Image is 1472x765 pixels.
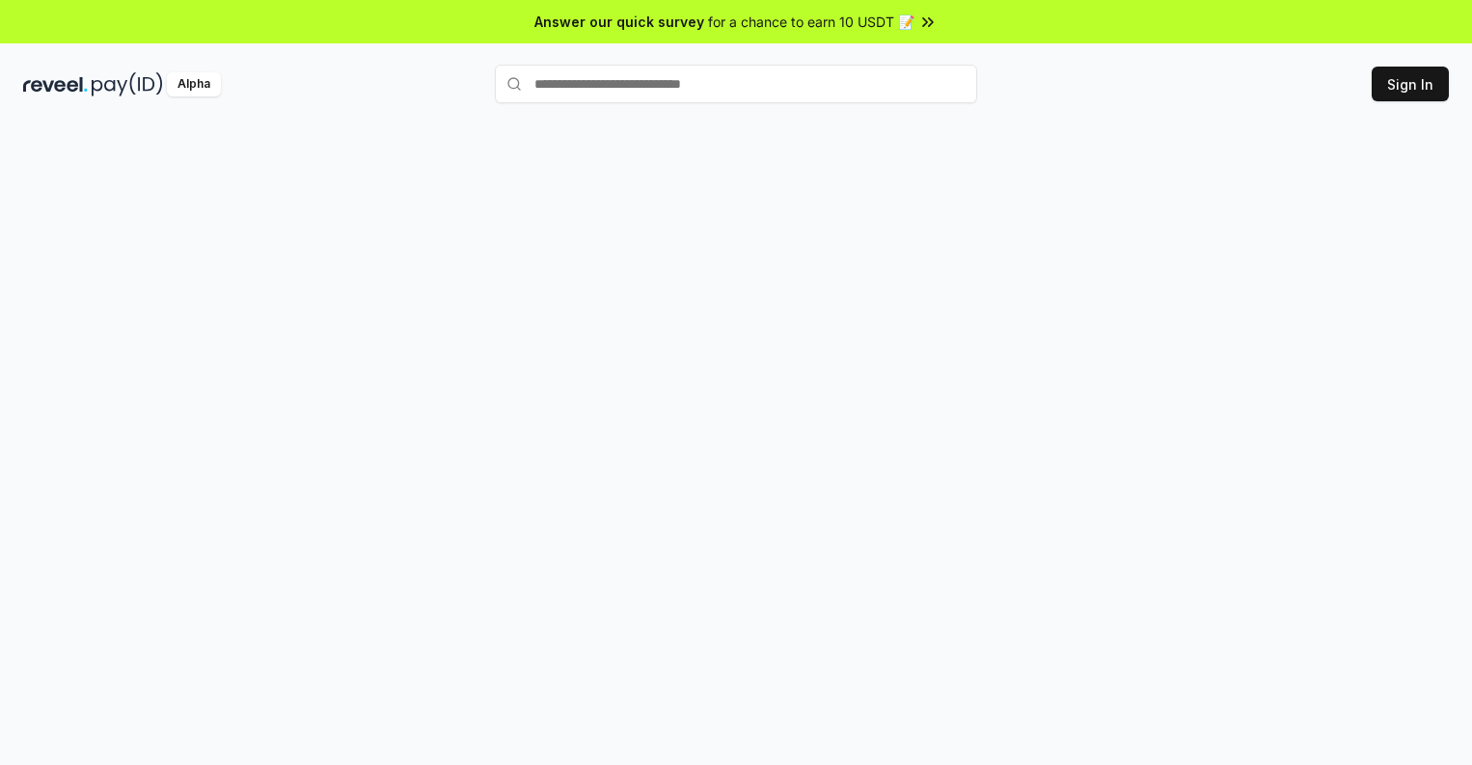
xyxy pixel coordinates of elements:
[92,72,163,96] img: pay_id
[708,12,914,32] span: for a chance to earn 10 USDT 📝
[167,72,221,96] div: Alpha
[23,72,88,96] img: reveel_dark
[534,12,704,32] span: Answer our quick survey
[1372,67,1449,101] button: Sign In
